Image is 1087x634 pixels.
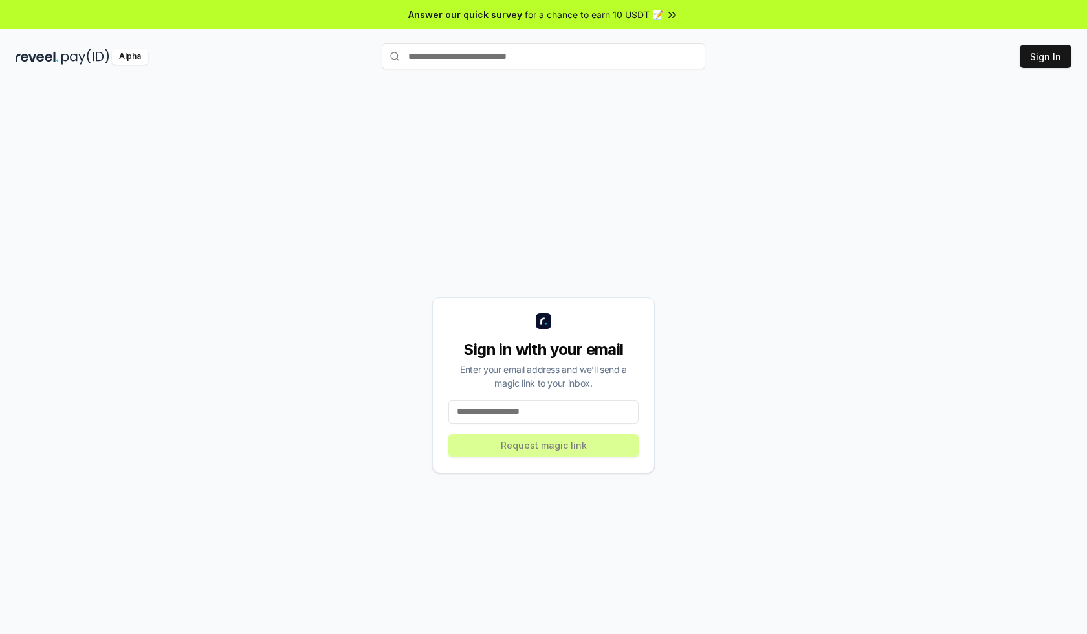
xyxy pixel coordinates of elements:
[408,8,522,21] span: Answer our quick survey
[536,313,551,329] img: logo_small
[16,49,59,65] img: reveel_dark
[448,363,639,390] div: Enter your email address and we’ll send a magic link to your inbox.
[525,8,663,21] span: for a chance to earn 10 USDT 📝
[448,339,639,360] div: Sign in with your email
[1020,45,1071,68] button: Sign In
[112,49,148,65] div: Alpha
[61,49,109,65] img: pay_id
